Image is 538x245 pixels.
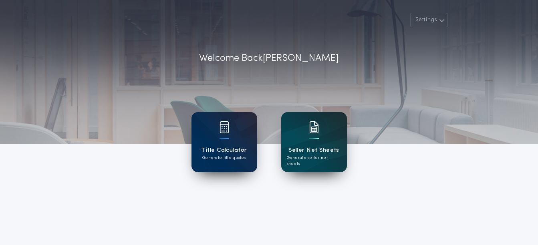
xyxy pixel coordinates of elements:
p: Generate seller net sheets [287,155,341,167]
p: Welcome Back [PERSON_NAME] [199,51,339,66]
a: card iconTitle CalculatorGenerate title quotes [191,112,257,172]
a: card iconSeller Net SheetsGenerate seller net sheets [281,112,347,172]
img: card icon [220,121,229,133]
p: Generate title quotes [202,155,246,161]
h1: Title Calculator [201,146,247,155]
img: card icon [309,121,319,133]
h1: Seller Net Sheets [288,146,339,155]
button: Settings [410,13,448,27]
